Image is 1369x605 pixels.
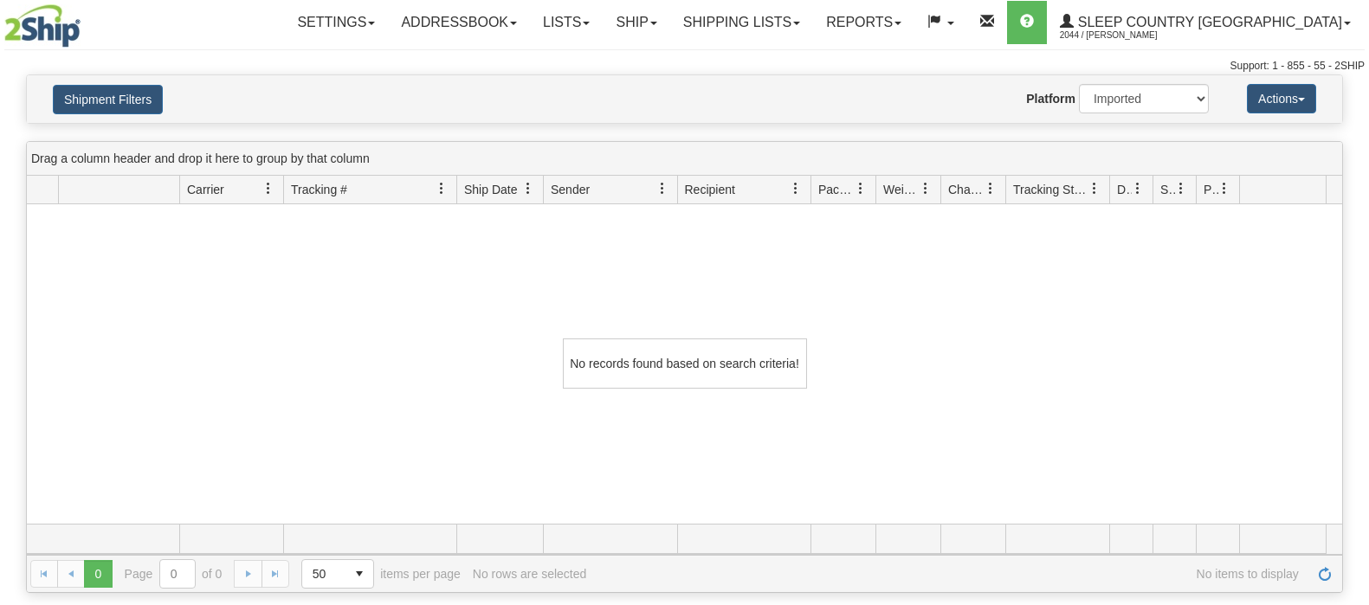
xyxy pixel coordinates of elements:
[603,1,669,44] a: Ship
[883,181,920,198] span: Weight
[948,181,985,198] span: Charge
[1080,174,1109,203] a: Tracking Status filter column settings
[1026,90,1075,107] label: Platform
[291,181,347,198] span: Tracking #
[1013,181,1088,198] span: Tracking Status
[1311,560,1339,588] a: Refresh
[4,4,81,48] img: logo2044.jpg
[464,181,517,198] span: Ship Date
[530,1,603,44] a: Lists
[53,85,163,114] button: Shipment Filters
[301,559,461,589] span: items per page
[1210,174,1239,203] a: Pickup Status filter column settings
[27,142,1342,176] div: grid grouping header
[1123,174,1153,203] a: Delivery Status filter column settings
[1166,174,1196,203] a: Shipment Issues filter column settings
[301,559,374,589] span: Page sizes drop down
[846,174,875,203] a: Packages filter column settings
[648,174,677,203] a: Sender filter column settings
[1247,84,1316,113] button: Actions
[513,174,543,203] a: Ship Date filter column settings
[781,174,810,203] a: Recipient filter column settings
[551,181,590,198] span: Sender
[670,1,813,44] a: Shipping lists
[813,1,914,44] a: Reports
[1117,181,1132,198] span: Delivery Status
[911,174,940,203] a: Weight filter column settings
[1074,15,1342,29] span: Sleep Country [GEOGRAPHIC_DATA]
[1160,181,1175,198] span: Shipment Issues
[284,1,388,44] a: Settings
[976,174,1005,203] a: Charge filter column settings
[388,1,530,44] a: Addressbook
[563,338,807,389] div: No records found based on search criteria!
[345,560,373,588] span: select
[473,567,587,581] div: No rows are selected
[685,181,735,198] span: Recipient
[1047,1,1364,44] a: Sleep Country [GEOGRAPHIC_DATA] 2044 / [PERSON_NAME]
[313,565,335,582] span: 50
[427,174,456,203] a: Tracking # filter column settings
[84,560,112,588] span: Page 0
[818,181,855,198] span: Packages
[1329,214,1367,390] iframe: chat widget
[125,559,223,589] span: Page of 0
[4,59,1365,74] div: Support: 1 - 855 - 55 - 2SHIP
[1060,27,1190,44] span: 2044 / [PERSON_NAME]
[254,174,283,203] a: Carrier filter column settings
[1204,181,1218,198] span: Pickup Status
[187,181,224,198] span: Carrier
[598,567,1299,581] span: No items to display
